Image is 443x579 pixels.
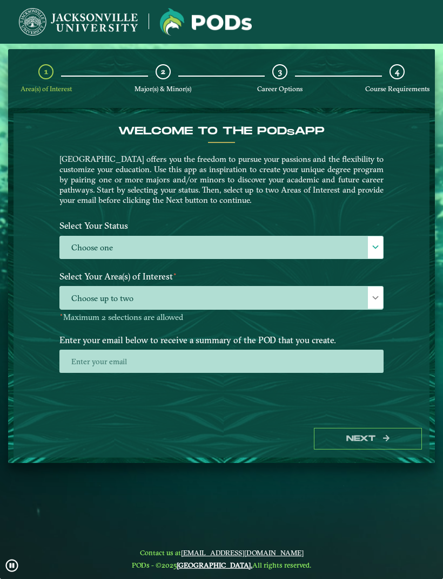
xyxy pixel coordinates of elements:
[51,216,392,236] label: Select Your Status
[160,8,252,36] img: Jacksonville University logo
[135,85,191,93] span: Major(s) & Minor(s)
[19,8,138,36] img: Jacksonville University logo
[60,236,383,260] label: Choose one
[59,125,384,138] h4: Welcome to the POD app
[59,311,63,318] sup: ⋆
[60,287,383,310] span: Choose up to two
[365,85,429,93] span: Course Requirements
[132,548,311,557] span: Contact us at
[173,270,177,278] sup: ⋆
[44,66,48,77] span: 1
[287,127,294,138] sub: s
[59,350,384,373] input: Enter your email
[59,154,384,205] p: [GEOGRAPHIC_DATA] offers you the freedom to pursue your passions and the flexibility to customize...
[132,561,311,569] span: PODs - ©2025 All rights reserved.
[59,312,384,323] p: Maximum 2 selections are allowed
[395,66,399,77] span: 4
[278,66,282,77] span: 3
[181,548,304,557] a: [EMAIL_ADDRESS][DOMAIN_NAME]
[51,267,392,287] label: Select Your Area(s) of Interest
[21,85,72,93] span: Area(s) of Interest
[257,85,303,93] span: Career Options
[51,330,392,350] label: Enter your email below to receive a summary of the POD that you create.
[177,561,252,569] a: [GEOGRAPHIC_DATA].
[161,66,165,77] span: 2
[314,428,422,450] button: Next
